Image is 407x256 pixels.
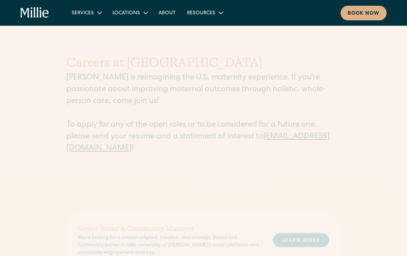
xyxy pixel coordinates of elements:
[20,7,49,18] a: home
[72,10,94,17] div: Services
[107,7,153,19] div: Locations
[348,10,380,18] div: Book now
[187,10,215,17] div: Resources
[341,6,387,20] a: Book now
[181,7,228,19] div: Resources
[153,7,181,19] a: About
[66,72,341,155] p: [PERSON_NAME] is reimagining the U.S. maternity experience. If you're passionate about improving ...
[66,7,107,19] div: Services
[78,223,262,234] h2: Senior Brand & Community Manager
[112,10,140,17] div: Locations
[273,233,329,247] a: LEARN MORE
[66,53,341,72] h1: Careers at [GEOGRAPHIC_DATA]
